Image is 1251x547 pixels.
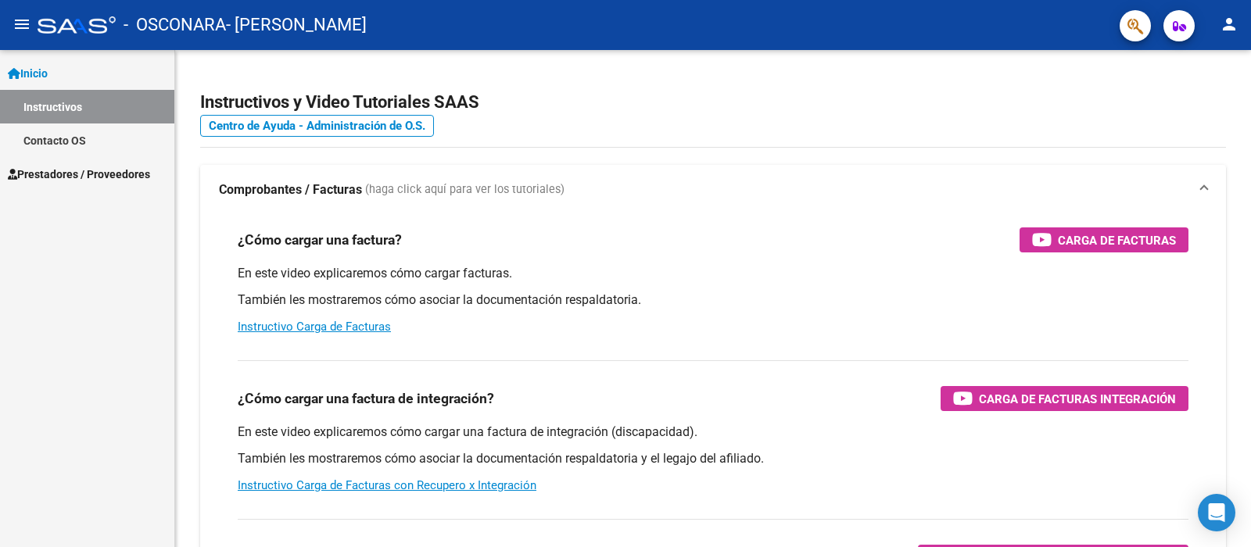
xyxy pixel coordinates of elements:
[200,88,1226,117] h2: Instructivos y Video Tutoriales SAAS
[1020,227,1188,252] button: Carga de Facturas
[941,386,1188,411] button: Carga de Facturas Integración
[124,8,226,42] span: - OSCONARA
[8,166,150,183] span: Prestadores / Proveedores
[8,65,48,82] span: Inicio
[200,165,1226,215] mat-expansion-panel-header: Comprobantes / Facturas (haga click aquí para ver los tutoriales)
[238,229,402,251] h3: ¿Cómo cargar una factura?
[238,265,1188,282] p: En este video explicaremos cómo cargar facturas.
[238,478,536,492] a: Instructivo Carga de Facturas con Recupero x Integración
[238,450,1188,467] p: También les mostraremos cómo asociar la documentación respaldatoria y el legajo del afiliado.
[1220,15,1238,34] mat-icon: person
[365,181,565,198] span: (haga click aquí para ver los tutoriales)
[238,424,1188,441] p: En este video explicaremos cómo cargar una factura de integración (discapacidad).
[979,389,1176,409] span: Carga de Facturas Integración
[219,181,362,198] strong: Comprobantes / Facturas
[200,115,434,137] a: Centro de Ayuda - Administración de O.S.
[1198,494,1235,531] div: Open Intercom Messenger
[226,8,367,42] span: - [PERSON_NAME]
[13,15,31,34] mat-icon: menu
[238,320,391,334] a: Instructivo Carga de Facturas
[1058,231,1176,250] span: Carga de Facturas
[238,388,494,409] h3: ¿Cómo cargar una factura de integración?
[238,291,1188,309] p: También les mostraremos cómo asociar la documentación respaldatoria.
